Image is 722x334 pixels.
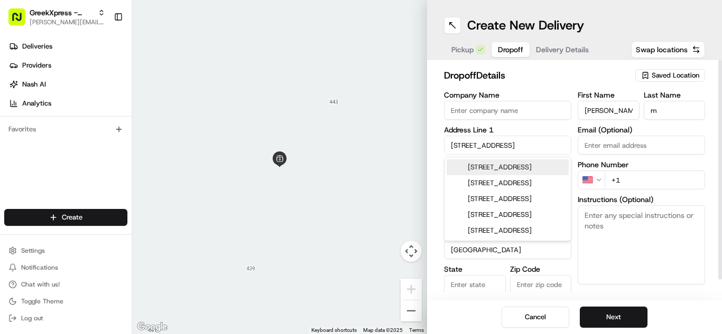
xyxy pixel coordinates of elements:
[85,164,107,172] span: [DATE]
[33,164,77,172] span: Regen Pajulas
[363,327,403,333] span: Map data ©2025
[444,136,571,155] input: Enter address
[36,101,173,111] div: Start new chat
[444,68,629,83] h2: dropoff Details
[4,277,127,292] button: Chat with us!
[21,297,63,306] span: Toggle Theme
[11,208,19,217] div: 📗
[105,233,128,241] span: Pylon
[451,44,474,55] span: Pickup
[605,170,705,189] input: Enter phone number
[22,42,52,51] span: Deliveries
[652,71,699,80] span: Saved Location
[510,275,572,294] input: Enter zip code
[135,320,170,334] a: Open this area in Google Maps (opens a new window)
[578,136,705,155] input: Enter email address
[21,314,43,322] span: Log out
[22,99,51,108] span: Analytics
[401,279,422,300] button: Zoom in
[22,80,46,89] span: Nash AI
[4,76,132,93] a: Nash AI
[6,203,85,222] a: 📗Knowledge Base
[21,263,58,272] span: Notifications
[62,213,82,222] span: Create
[311,327,357,334] button: Keyboard shortcuts
[11,42,192,59] p: Welcome 👋
[11,11,32,32] img: Nash
[444,157,571,241] div: Suggestions
[444,101,571,120] input: Enter company name
[4,38,132,55] a: Deliveries
[578,101,640,120] input: Enter first name
[180,104,192,117] button: Start new chat
[30,7,94,18] button: GreekXpress - Plainview
[11,137,71,146] div: Past conversations
[164,135,192,148] button: See all
[11,101,30,120] img: 1736555255976-a54dd68f-1ca7-489b-9aae-adbdc363a1c4
[444,240,571,259] input: Enter country
[21,280,60,289] span: Chat with us!
[444,275,506,294] input: Enter state
[578,161,705,168] label: Phone Number
[444,91,571,99] label: Company Name
[578,291,705,301] button: Advanced
[636,44,688,55] span: Swap locations
[11,154,27,170] img: Regen Pajulas
[75,233,128,241] a: Powered byPylon
[447,175,569,191] div: [STREET_ADDRESS]
[578,91,640,99] label: First Name
[4,209,127,226] button: Create
[578,291,612,301] label: Advanced
[30,18,105,26] button: [PERSON_NAME][EMAIL_ADDRESS][DOMAIN_NAME]
[578,196,705,203] label: Instructions (Optional)
[4,4,109,30] button: GreekXpress - Plainview[PERSON_NAME][EMAIL_ADDRESS][DOMAIN_NAME]
[22,61,51,70] span: Providers
[444,265,506,273] label: State
[580,307,647,328] button: Next
[447,207,569,223] div: [STREET_ADDRESS]
[447,223,569,238] div: [STREET_ADDRESS]
[4,294,127,309] button: Toggle Theme
[21,207,81,218] span: Knowledge Base
[447,159,569,175] div: [STREET_ADDRESS]
[401,300,422,321] button: Zoom out
[502,307,569,328] button: Cancel
[4,260,127,275] button: Notifications
[536,44,589,55] span: Delivery Details
[4,243,127,258] button: Settings
[135,320,170,334] img: Google
[498,44,523,55] span: Dropoff
[447,191,569,207] div: [STREET_ADDRESS]
[631,41,705,58] button: Swap locations
[21,246,45,255] span: Settings
[644,91,706,99] label: Last Name
[467,17,584,34] h1: Create New Delivery
[36,111,134,120] div: We're available if you need us!
[89,208,98,217] div: 💻
[79,164,83,172] span: •
[21,164,30,173] img: 1736555255976-a54dd68f-1ca7-489b-9aae-adbdc363a1c4
[85,203,174,222] a: 💻API Documentation
[4,121,127,138] div: Favorites
[444,126,571,133] label: Address Line 1
[4,311,127,326] button: Log out
[409,327,424,333] a: Terms (opens in new tab)
[401,241,422,262] button: Map camera controls
[100,207,170,218] span: API Documentation
[27,68,174,79] input: Clear
[510,265,572,273] label: Zip Code
[578,126,705,133] label: Email (Optional)
[4,95,132,112] a: Analytics
[644,101,706,120] input: Enter last name
[4,57,132,74] a: Providers
[635,68,705,83] button: Saved Location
